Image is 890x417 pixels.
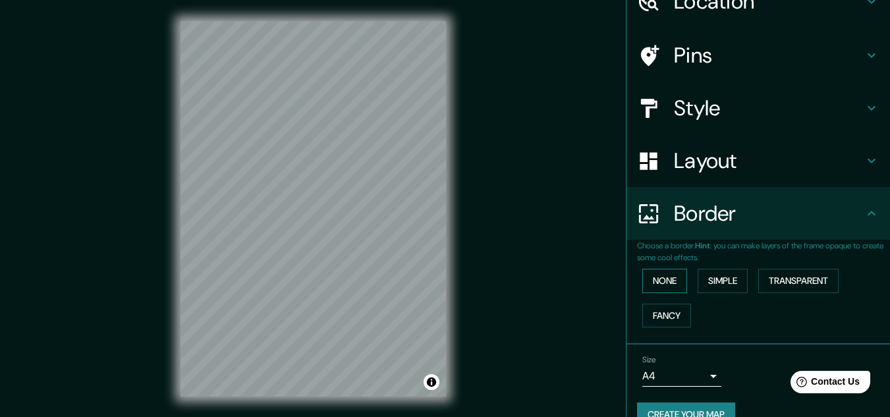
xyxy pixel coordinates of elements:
h4: Pins [674,42,864,69]
button: Fancy [642,304,691,328]
button: None [642,269,687,293]
div: Pins [626,29,890,82]
h4: Style [674,95,864,121]
h4: Border [674,200,864,227]
canvas: Map [181,21,446,397]
button: Transparent [758,269,839,293]
iframe: Help widget launcher [773,366,876,403]
button: Toggle attribution [424,374,439,390]
p: Choose a border. : you can make layers of the frame opaque to create some cool effects. [637,240,890,264]
div: Layout [626,134,890,187]
div: Style [626,82,890,134]
div: Border [626,187,890,240]
b: Hint [695,240,710,251]
button: Simple [698,269,748,293]
label: Size [642,354,656,366]
div: A4 [642,366,721,387]
h4: Layout [674,148,864,174]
